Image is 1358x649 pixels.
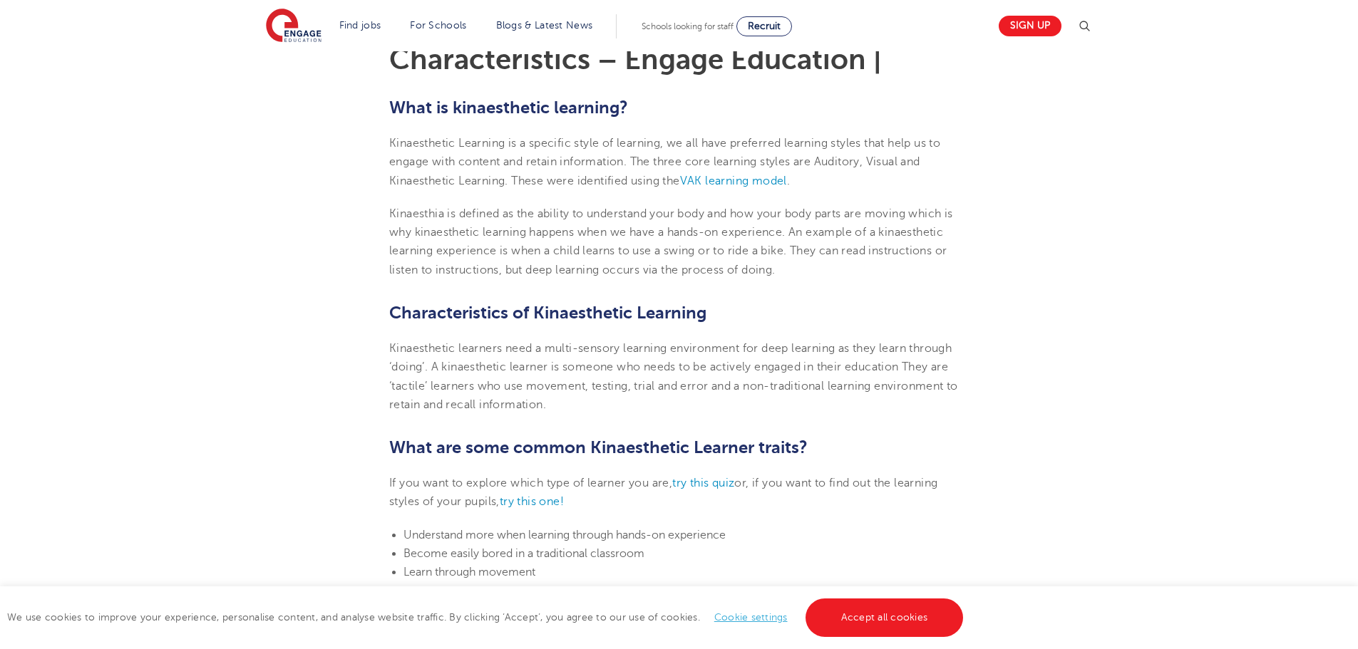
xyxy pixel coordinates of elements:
[806,598,964,637] a: Accept all cookies
[403,547,644,560] span: Become easily bored in a traditional classroom
[339,20,381,31] a: Find jobs
[389,17,969,74] h1: Learning Styles: Kinaesthetic Learner Characteristics – Engage Education |
[511,175,679,187] span: These were identified using the
[680,175,787,187] a: VAK learning model
[389,437,808,457] span: What are some common Kinaesthetic Learner traits?
[389,137,940,187] span: Kinaesthetic Learning is a specific style of learning, we all have preferred learning styles that...
[403,585,571,598] span: Enjoy sports and physical activity
[266,9,322,44] img: Engage Education
[389,226,947,276] span: inaesthetic learning happens when we have a hands-on experience. An example of a kinaesthetic lea...
[389,303,706,323] b: Characteristics of Kinaesthetic Learning
[410,20,466,31] a: For Schools
[496,20,593,31] a: Blogs & Latest News
[748,21,781,31] span: Recruit
[787,175,790,187] span: .
[389,342,958,411] span: Kinaesthetic learners need a multi-sensory learning environment for deep learning as they learn t...
[642,21,734,31] span: Schools looking for staff
[389,474,969,512] p: If you want to explore which type of learner you are, or, if you want to find out the learning st...
[389,207,953,239] span: Kinaesthia is defined as the ability to understand your body and how your body parts are moving w...
[500,495,564,508] a: try this one!
[389,95,969,120] h2: What is kinaesthetic learning?
[403,566,535,578] span: Learn through movement
[999,16,1061,36] a: Sign up
[403,529,726,541] span: Understand more when learning through hands-on experience
[714,612,788,623] a: Cookie settings
[672,477,734,489] a: try this quiz
[736,16,792,36] a: Recruit
[7,612,967,623] span: We use cookies to improve your experience, personalise content, and analyse website traffic. By c...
